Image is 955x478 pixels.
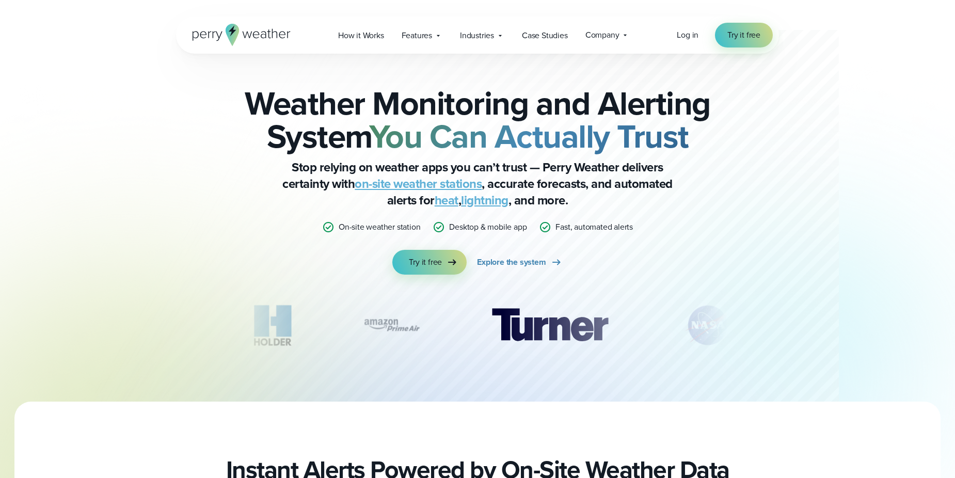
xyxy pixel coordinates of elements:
[329,25,393,46] a: How it Works
[513,25,577,46] a: Case Studies
[476,299,623,351] img: Turner-Construction_1.svg
[461,191,508,210] a: lightning
[409,256,442,268] span: Try it free
[677,29,698,41] a: Log in
[339,221,420,233] p: On-site weather station
[228,299,727,356] div: slideshow
[338,29,384,42] span: How it Works
[449,221,527,233] p: Desktop & mobile app
[522,29,568,42] span: Case Studies
[435,191,458,210] a: heat
[477,256,546,268] span: Explore the system
[585,29,619,41] span: Company
[555,221,633,233] p: Fast, automated alerts
[240,299,307,351] div: 11 of 12
[357,299,427,351] img: Amazon-Air-logo.svg
[460,29,494,42] span: Industries
[727,29,760,41] span: Try it free
[355,174,482,193] a: on-site weather stations
[271,159,684,209] p: Stop relying on weather apps you can’t trust — Perry Weather delivers certainty with , accurate f...
[369,112,689,161] strong: You Can Actually Trust
[357,299,427,351] div: 12 of 12
[715,23,773,47] a: Try it free
[392,250,467,275] a: Try it free
[673,299,745,351] img: NASA.svg
[402,29,432,42] span: Features
[240,299,307,351] img: Holder.svg
[477,250,562,275] a: Explore the system
[673,299,745,351] div: 2 of 12
[476,299,623,351] div: 1 of 12
[228,87,727,153] h2: Weather Monitoring and Alerting System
